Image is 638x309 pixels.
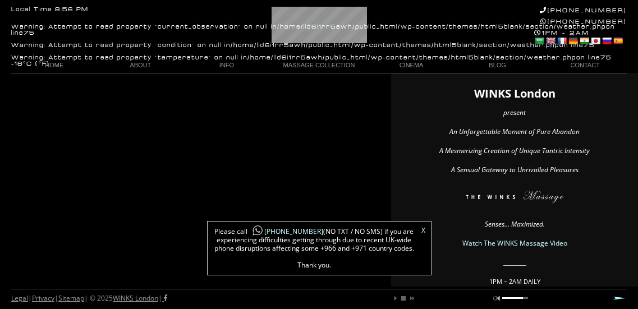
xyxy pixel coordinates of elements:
[270,58,369,73] a: MASSAGE COLLECTION
[534,29,627,47] div: 1PM - 2AM
[400,295,407,302] a: stop
[579,36,589,45] a: Hindi
[368,58,455,73] a: CINEMA
[11,55,44,61] b: Warning
[421,227,425,234] a: X
[408,295,415,302] a: next
[613,36,623,45] a: Spanish
[402,90,627,98] h1: WINKS London
[613,296,627,300] a: Next
[534,36,544,45] a: Arabic
[485,219,545,229] em: Senses… Maximized.
[58,293,84,303] a: Sitemap
[489,277,540,285] span: 1PM – 2AM DAILY
[392,295,399,302] a: play
[451,165,579,174] em: A Sensual Gateway to Unrivalled Pleasures
[590,36,600,45] a: Japanese
[462,238,567,248] a: Watch The WINKS Massage Video
[557,36,567,45] a: French
[493,295,500,302] a: mute
[568,36,578,45] a: German
[402,259,627,266] p: ________
[432,191,597,207] img: The WINKS London Massage
[11,43,44,49] b: Warning
[602,36,612,45] a: Russian
[231,43,559,49] b: /home/lld6i1rr5awh/public_html/wp-content/themes/html5blank/section/weather.php
[540,18,627,25] a: [PHONE_NUMBER]
[11,58,98,73] a: HOME
[11,24,44,30] b: Warning
[600,55,612,61] b: 75
[503,108,526,117] em: present
[277,24,606,30] b: /home/lld6i1rr5awh/public_html/wp-content/themes/html5blank/section/weather.php
[24,30,35,36] b: 75
[540,58,627,73] a: CONTACT
[11,7,89,13] div: Local Time 8:56 PM
[32,293,54,303] a: Privacy
[449,127,580,136] em: An Unforgettable Moment of Pure Abandon
[545,36,556,45] a: English
[113,293,158,303] a: WINKS London
[455,58,541,73] a: BLOG
[252,225,263,237] img: whatsapp-icon1.png
[247,227,323,236] a: [PHONE_NUMBER]
[11,293,28,303] a: Legal
[98,58,184,73] a: ABOUT
[183,58,270,73] a: INFO
[213,227,415,269] span: Please call (NO TXT / NO SMS) if you are experiencing difficulties getting through due to recent ...
[540,7,627,14] a: [PHONE_NUMBER]
[247,55,576,61] b: /home/lld6i1rr5awh/public_html/wp-content/themes/html5blank/section/weather.php
[11,289,167,307] div: | | | © 2025 |
[439,146,590,155] em: A Mesmerizing Creation of Unique Tantric Intensity
[11,18,638,67] div: : Attempt to read property "current_observation" on null in on line : Attempt to read property "c...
